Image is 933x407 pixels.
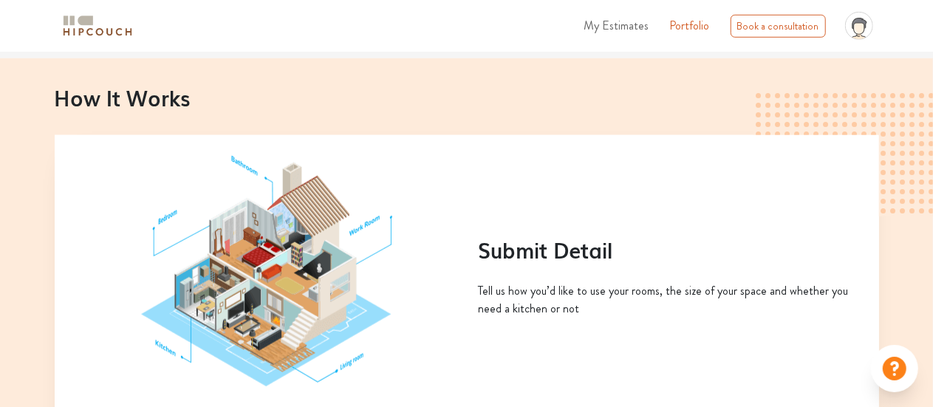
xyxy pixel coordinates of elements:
span: My Estimates [584,17,649,34]
img: logo-horizontal.svg [61,13,134,39]
a: Portfolio [670,17,710,35]
span: logo-horizontal.svg [61,10,134,43]
h2: How It Works [55,85,879,110]
div: Book a consultation [731,15,826,38]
